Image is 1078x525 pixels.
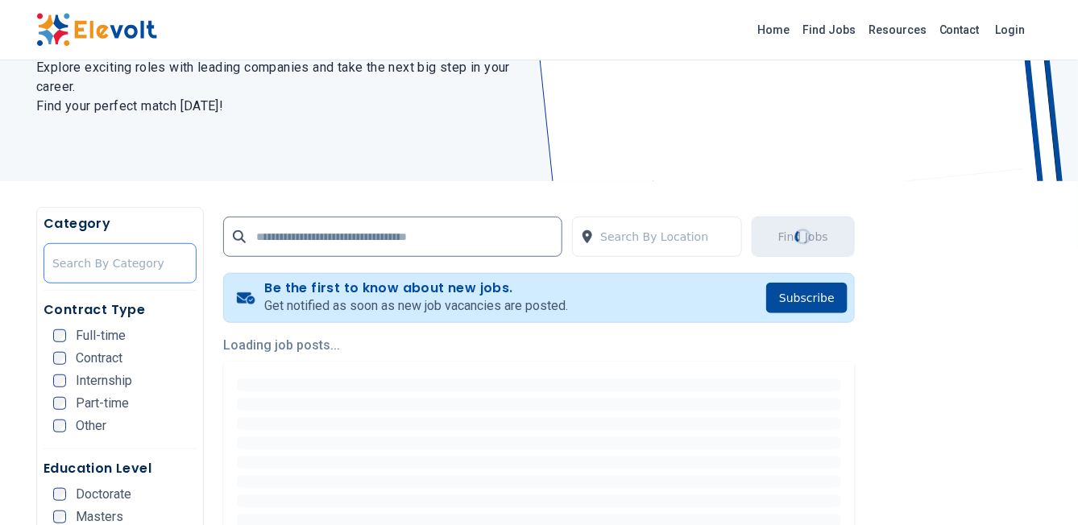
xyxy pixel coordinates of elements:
input: Doctorate [53,488,66,501]
a: Contact [933,17,986,43]
a: Find Jobs [796,17,862,43]
iframe: Chat Widget [997,448,1078,525]
h5: Category [44,214,197,234]
span: Other [76,420,106,432]
button: Find JobsLoading... [752,217,855,257]
span: Contract [76,352,122,365]
div: Loading... [795,229,811,245]
button: Subscribe [766,283,848,313]
span: Doctorate [76,488,131,501]
input: Contract [53,352,66,365]
p: Loading job posts... [223,336,855,355]
p: Get notified as soon as new job vacancies are posted. [265,296,569,316]
input: Other [53,420,66,432]
span: Part-time [76,397,129,410]
h4: Be the first to know about new jobs. [265,280,569,296]
input: Internship [53,374,66,387]
a: Resources [862,17,933,43]
h5: Contract Type [44,300,197,320]
img: Elevolt [36,13,157,47]
input: Part-time [53,397,66,410]
input: Full-time [53,329,66,342]
h2: Explore exciting roles with leading companies and take the next big step in your career. Find you... [36,58,520,116]
input: Masters [53,511,66,523]
a: Home [751,17,796,43]
a: Login [986,14,1035,46]
span: Masters [76,511,123,523]
h5: Education Level [44,459,197,478]
span: Internship [76,374,132,387]
span: Full-time [76,329,126,342]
